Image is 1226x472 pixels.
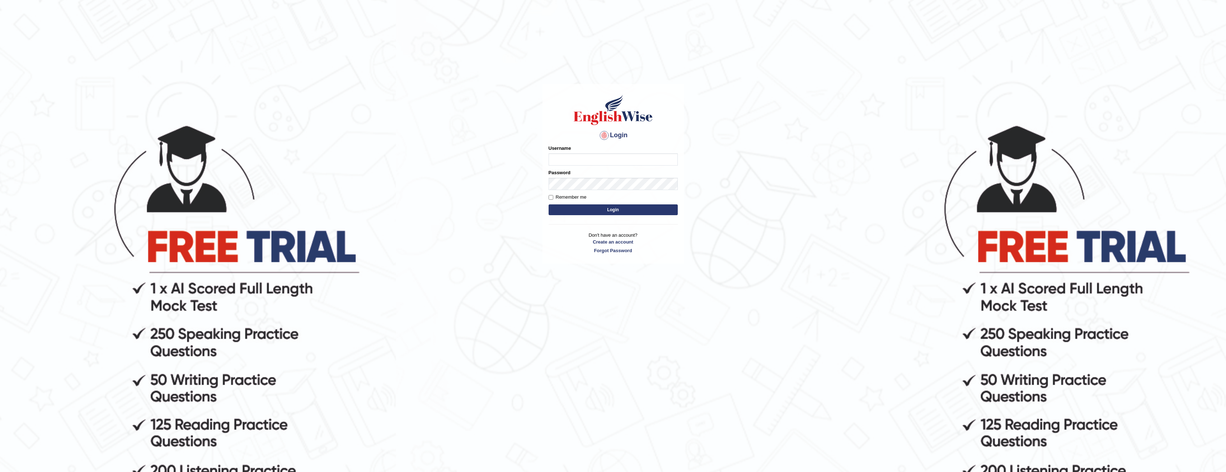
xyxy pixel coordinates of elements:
input: Remember me [549,195,553,200]
label: Username [549,145,571,152]
a: Forgot Password [549,247,678,254]
p: Don't have an account? [549,232,678,254]
a: Create an account [549,239,678,245]
button: Login [549,204,678,215]
label: Password [549,169,570,176]
h4: Login [549,130,678,141]
label: Remember me [549,194,587,201]
img: Logo of English Wise sign in for intelligent practice with AI [572,94,654,126]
